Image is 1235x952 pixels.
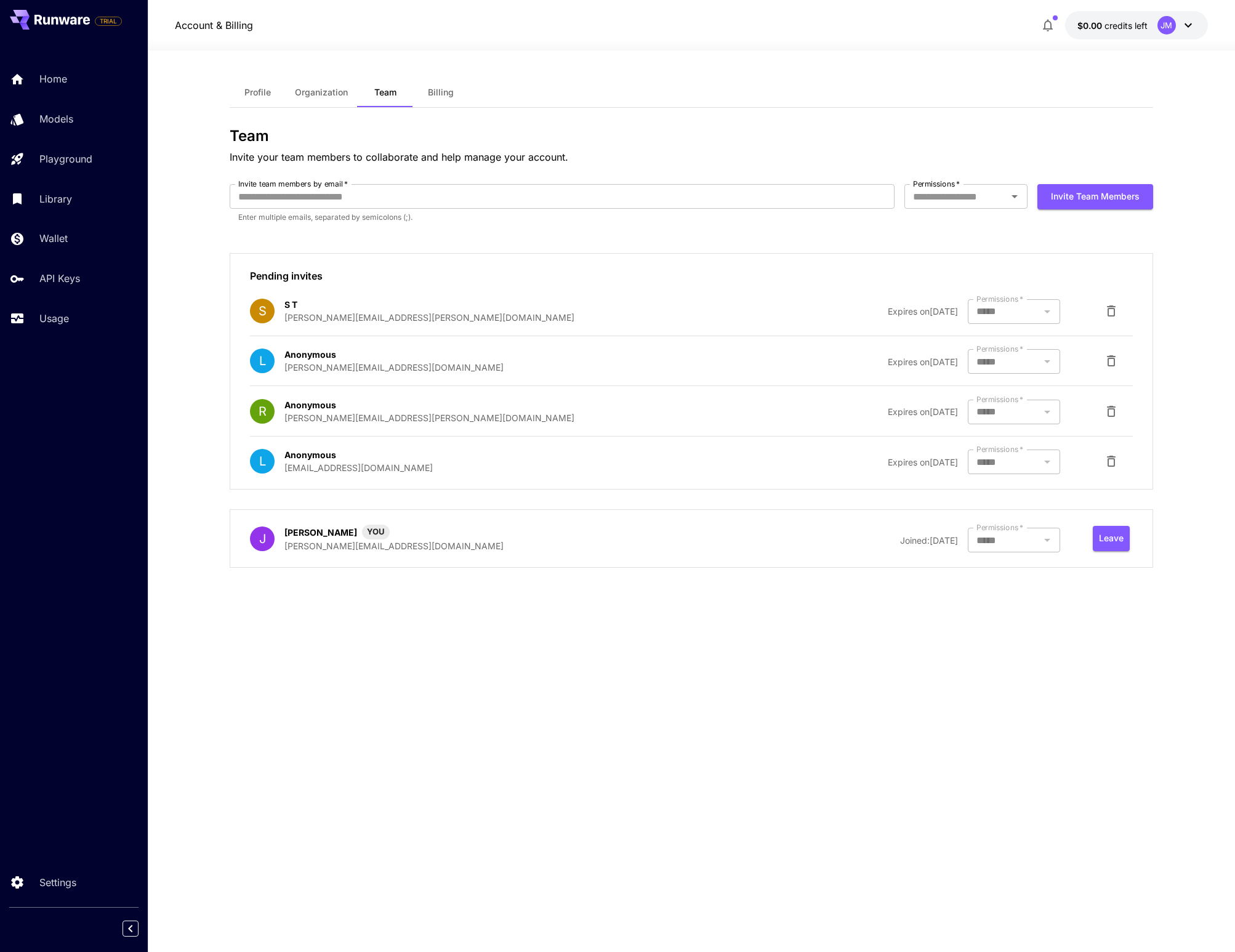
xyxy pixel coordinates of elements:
div: L [250,449,275,474]
p: Anonymous [284,448,336,461]
nav: breadcrumb [175,18,253,33]
label: Invite team members by email [238,179,348,189]
span: Billing [428,87,454,98]
p: Anonymous [284,398,336,411]
span: Team [374,87,396,98]
p: [PERSON_NAME] [284,526,357,539]
span: Expires on [DATE] [888,406,958,417]
p: [PERSON_NAME][EMAIL_ADDRESS][DOMAIN_NAME] [284,539,504,552]
p: Playground [39,151,92,166]
h3: Team [230,127,1153,145]
span: Profile [244,87,271,98]
label: Permissions [913,179,960,189]
span: Expires on [DATE] [888,306,958,317]
button: $0.00JM [1065,11,1208,39]
span: Joined: [DATE] [900,535,958,546]
p: [PERSON_NAME][EMAIL_ADDRESS][PERSON_NAME][DOMAIN_NAME] [284,411,574,424]
div: Collapse sidebar [132,918,148,940]
button: Open [1006,188,1023,205]
p: Wallet [39,231,68,246]
div: R [250,399,275,424]
p: Settings [39,875,76,890]
p: [PERSON_NAME][EMAIL_ADDRESS][DOMAIN_NAME] [284,361,504,374]
p: S T [284,298,297,311]
button: Invite team members [1037,184,1153,209]
p: API Keys [39,271,80,286]
p: Enter multiple emails, separated by semicolons (;). [238,211,886,224]
p: Library [39,192,72,206]
span: Organization [295,87,348,98]
span: credits left [1104,20,1148,31]
div: L [250,349,275,373]
div: $0.00 [1077,19,1148,32]
a: Account & Billing [175,18,253,33]
label: Permissions [976,394,1023,405]
p: Home [39,71,67,86]
label: Permissions [976,444,1023,454]
label: Permissions [976,294,1023,304]
button: Leave [1093,526,1130,551]
div: S [250,299,275,323]
p: [EMAIL_ADDRESS][DOMAIN_NAME] [284,461,433,474]
p: Usage [39,311,69,326]
span: $0.00 [1077,20,1104,31]
span: TRIAL [95,17,121,26]
p: [PERSON_NAME][EMAIL_ADDRESS][PERSON_NAME][DOMAIN_NAME] [284,311,574,324]
label: Permissions [976,344,1023,354]
span: YOU [362,526,390,538]
label: Permissions [976,522,1023,533]
span: Expires on [DATE] [888,357,958,367]
span: Expires on [DATE] [888,457,958,467]
div: JM [1157,16,1176,34]
p: Pending invites [250,268,1133,283]
p: Models [39,111,73,126]
div: J [250,526,275,551]
button: Collapse sidebar [123,921,139,937]
p: Anonymous [284,348,336,361]
p: Invite your team members to collaborate and help manage your account. [230,150,1153,164]
span: Add your payment card to enable full platform functionality. [95,14,122,28]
